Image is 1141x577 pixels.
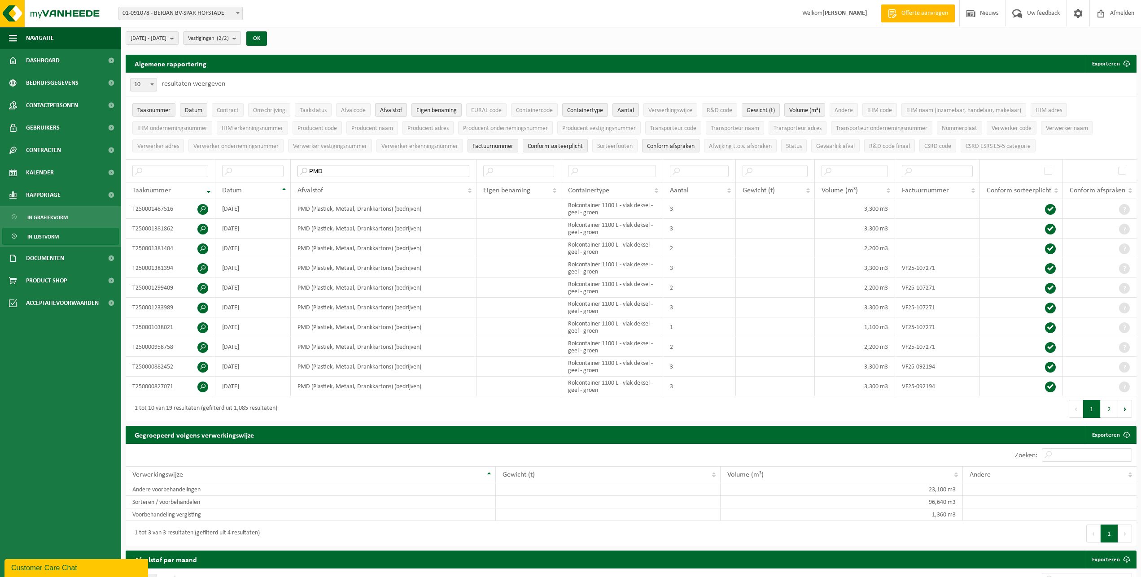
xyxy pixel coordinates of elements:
td: 1,100 m3 [815,317,895,337]
button: Verwerker erkenningsnummerVerwerker erkenningsnummer: Activate to sort [376,139,463,152]
button: Previous [1086,525,1101,542]
span: Taakstatus [300,107,327,114]
td: 3,300 m3 [815,258,895,278]
span: Taaknummer [132,187,171,194]
button: FactuurnummerFactuurnummer: Activate to sort [468,139,518,152]
td: Andere voorbehandelingen [126,483,496,496]
span: Aantal [617,107,634,114]
button: Producent ondernemingsnummerProducent ondernemingsnummer: Activate to sort [458,121,553,134]
td: 2,200 m3 [815,278,895,298]
td: VF25-107271 [895,258,980,278]
count: (2/2) [217,35,229,41]
td: Rolcontainer 1100 L - vlak deksel - geel - groen [561,298,663,317]
td: [DATE] [215,258,291,278]
span: Datum [185,107,202,114]
span: Verwerkingswijze [132,471,183,478]
td: 23,100 m3 [721,483,963,496]
button: IHM erkenningsnummerIHM erkenningsnummer: Activate to sort [217,121,288,134]
span: R&D code finaal [869,143,910,150]
td: 3,300 m3 [815,199,895,219]
td: 1 [663,317,736,337]
span: Producent adres [407,125,449,132]
button: Producent adresProducent adres: Activate to sort [402,121,454,134]
span: Andere [970,471,991,478]
td: 2 [663,337,736,357]
button: Conform afspraken : Activate to sort [642,139,699,152]
h2: Algemene rapportering [126,55,215,73]
span: 10 [131,78,157,91]
span: 10 [130,78,157,91]
td: VF25-107271 [895,278,980,298]
td: [DATE] [215,357,291,377]
span: Volume (m³) [727,471,764,478]
button: Conform sorteerplicht : Activate to sort [523,139,588,152]
button: IHM adresIHM adres: Activate to sort [1031,103,1067,117]
td: 3 [663,199,736,219]
button: NummerplaatNummerplaat: Activate to sort [937,121,982,134]
span: Containertype [567,107,603,114]
button: Verwerker codeVerwerker code: Activate to sort [987,121,1036,134]
button: TaaknummerTaaknummer: Activate to remove sorting [132,103,175,117]
span: Producent code [297,125,337,132]
td: PMD (Plastiek, Metaal, Drankkartons) (bedrijven) [291,278,477,298]
button: Afwijking t.o.v. afsprakenAfwijking t.o.v. afspraken: Activate to sort [704,139,777,152]
td: VF25-107271 [895,298,980,317]
span: Offerte aanvragen [899,9,950,18]
td: T250001381404 [126,239,215,258]
span: Conform afspraken [1070,187,1125,194]
td: Rolcontainer 1100 L - vlak deksel - geel - groen [561,377,663,396]
span: Producent ondernemingsnummer [463,125,548,132]
td: [DATE] [215,337,291,357]
td: PMD (Plastiek, Metaal, Drankkartons) (bedrijven) [291,377,477,396]
button: Gevaarlijk afval : Activate to sort [811,139,860,152]
div: 1 tot 10 van 19 resultaten (gefilterd uit 1,085 resultaten) [130,401,277,417]
span: Afvalstof [297,187,323,194]
td: Rolcontainer 1100 L - vlak deksel - geel - groen [561,199,663,219]
td: Rolcontainer 1100 L - vlak deksel - geel - groen [561,258,663,278]
span: CSRD code [924,143,951,150]
span: Dashboard [26,49,60,72]
button: [DATE] - [DATE] [126,31,179,45]
span: R&D code [707,107,732,114]
button: 2 [1101,400,1118,418]
span: [DATE] - [DATE] [131,32,166,45]
span: Aantal [670,187,689,194]
span: Afvalstof [380,107,402,114]
button: EURAL codeEURAL code: Activate to sort [466,103,507,117]
button: Volume (m³)Volume (m³): Activate to sort [784,103,825,117]
td: VF25-107271 [895,317,980,337]
button: Next [1118,525,1132,542]
td: T250001038021 [126,317,215,337]
td: Rolcontainer 1100 L - vlak deksel - geel - groen [561,278,663,298]
td: [DATE] [215,278,291,298]
button: ContractContract: Activate to sort [212,103,244,117]
span: Taaknummer [137,107,170,114]
h2: Gegroepeerd volgens verwerkingswijze [126,426,263,443]
td: 3,300 m3 [815,357,895,377]
button: 1 [1083,400,1101,418]
td: 3,300 m3 [815,377,895,396]
td: T250001381862 [126,219,215,239]
td: PMD (Plastiek, Metaal, Drankkartons) (bedrijven) [291,337,477,357]
span: EURAL code [471,107,502,114]
a: In lijstvorm [2,228,119,245]
span: Status [786,143,802,150]
button: Producent codeProducent code: Activate to sort [293,121,342,134]
button: Exporteren [1085,55,1136,73]
td: PMD (Plastiek, Metaal, Drankkartons) (bedrijven) [291,258,477,278]
button: Next [1118,400,1132,418]
button: Verwerker vestigingsnummerVerwerker vestigingsnummer: Activate to sort [288,139,372,152]
td: 3,300 m3 [815,219,895,239]
td: PMD (Plastiek, Metaal, Drankkartons) (bedrijven) [291,199,477,219]
td: 1,360 m3 [721,508,963,521]
span: Gebruikers [26,117,60,139]
span: CSRD ESRS E5-5 categorie [966,143,1031,150]
td: VF25-092194 [895,357,980,377]
span: Afvalcode [341,107,366,114]
span: 01-091078 - BERJAN BV-SPAR HOFSTADE [118,7,243,20]
button: StatusStatus: Activate to sort [781,139,807,152]
td: 2 [663,239,736,258]
span: Rapportage [26,184,61,206]
span: Gevaarlijk afval [816,143,855,150]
